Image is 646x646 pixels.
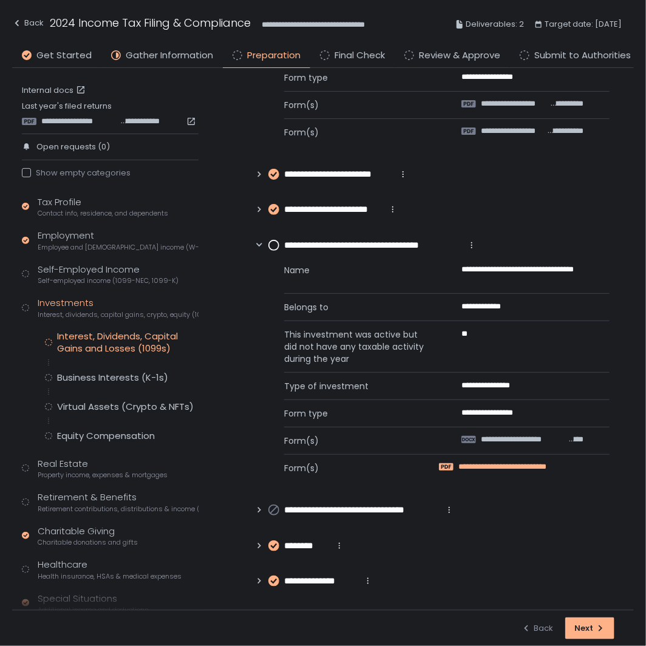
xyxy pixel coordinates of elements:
span: Submit to Authorities [534,49,631,63]
h1: 2024 Income Tax Filing & Compliance [50,15,251,31]
span: Charitable donations and gifts [38,538,138,547]
span: Form(s) [284,126,432,138]
button: Back [12,15,44,35]
span: Form type [284,72,432,84]
div: Retirement & Benefits [38,491,199,514]
div: Charitable Giving [38,525,138,548]
div: Special Situations [38,592,149,615]
span: Contact info, residence, and dependents [38,209,168,218]
div: Healthcare [38,558,182,581]
a: Internal docs [22,85,88,96]
div: Back [522,623,553,634]
span: Open requests (0) [36,141,110,152]
span: Form(s) [284,435,432,447]
div: Real Estate [38,457,168,480]
span: Belongs to [284,301,432,313]
div: Business Interests (K-1s) [57,372,168,384]
button: Back [522,617,553,639]
span: Form type [284,407,432,420]
span: Additional income and deductions [38,605,149,614]
span: Property income, expenses & mortgages [38,471,168,480]
span: Interest, dividends, capital gains, crypto, equity (1099s, K-1s) [38,310,199,319]
span: Employee and [DEMOGRAPHIC_DATA] income (W-2s) [38,243,199,252]
span: Preparation [247,49,301,63]
span: Form(s) [284,99,432,111]
span: Get Started [36,49,92,63]
div: Back [12,16,44,30]
span: Name [284,264,432,286]
span: Form(s) [284,462,410,474]
div: Tax Profile [38,195,168,219]
div: Interest, Dividends, Capital Gains and Losses (1099s) [57,330,199,355]
span: Self-employed income (1099-NEC, 1099-K) [38,276,178,285]
span: Type of investment [284,380,432,392]
span: Target date: [DATE] [545,17,622,32]
div: Employment [38,229,199,252]
div: Self-Employed Income [38,263,178,286]
div: Investments [38,296,199,319]
div: Virtual Assets (Crypto & NFTs) [57,401,194,413]
div: Next [574,623,605,634]
span: Gather Information [126,49,213,63]
span: Final Check [335,49,385,63]
span: Retirement contributions, distributions & income (1099-R, 5498) [38,505,199,514]
span: Deliverables: 2 [466,17,524,32]
div: Last year's filed returns [22,101,199,126]
span: Health insurance, HSAs & medical expenses [38,572,182,581]
span: Review & Approve [419,49,500,63]
button: Next [565,617,614,639]
div: Equity Compensation [57,430,155,442]
span: This investment was active but did not have any taxable activity during the year [284,328,432,365]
